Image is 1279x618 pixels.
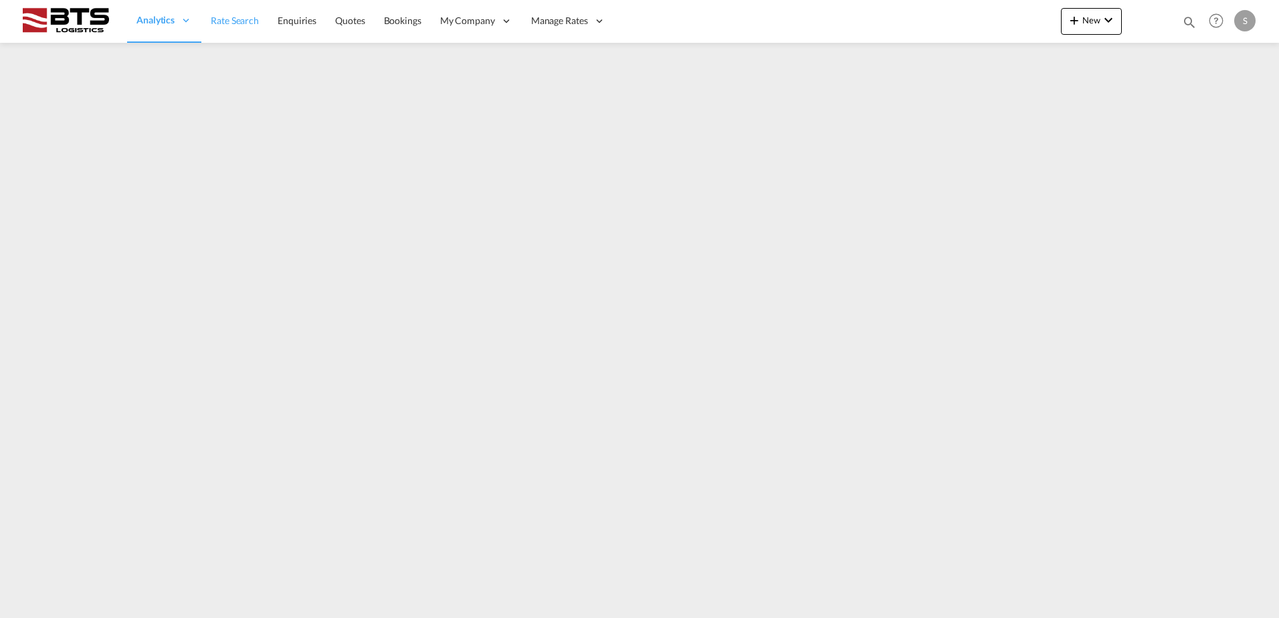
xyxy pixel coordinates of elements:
[20,6,110,36] img: cdcc71d0be7811ed9adfbf939d2aa0e8.png
[1182,15,1197,35] div: icon-magnify
[1100,12,1116,28] md-icon: icon-chevron-down
[211,15,259,26] span: Rate Search
[531,14,588,27] span: Manage Rates
[1066,15,1116,25] span: New
[1234,10,1256,31] div: S
[1182,15,1197,29] md-icon: icon-magnify
[1205,9,1234,33] div: Help
[1061,8,1122,35] button: icon-plus 400-fgNewicon-chevron-down
[278,15,316,26] span: Enquiries
[136,13,175,27] span: Analytics
[384,15,421,26] span: Bookings
[335,15,365,26] span: Quotes
[440,14,495,27] span: My Company
[1066,12,1082,28] md-icon: icon-plus 400-fg
[1205,9,1227,32] span: Help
